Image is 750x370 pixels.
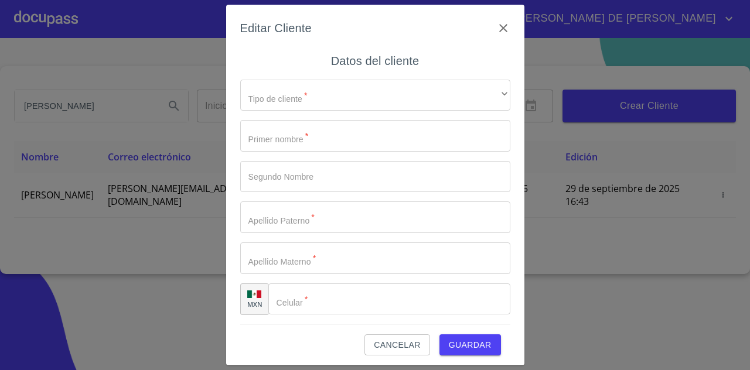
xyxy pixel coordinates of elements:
[439,334,501,356] button: Guardar
[364,334,429,356] button: Cancelar
[240,19,312,37] h6: Editar Cliente
[449,338,492,352] span: Guardar
[374,338,420,352] span: Cancelar
[247,300,262,309] p: MXN
[240,80,510,111] div: ​
[247,290,261,299] img: R93DlvwvvjP9fbrDwZeCRYBHk45OWMq+AAOlFVsxT89f82nwPLnD58IP7+ANJEaWYhP0Tx8kkA0WlQMPQsAAgwAOmBj20AXj6...
[331,52,419,70] h6: Datos del cliente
